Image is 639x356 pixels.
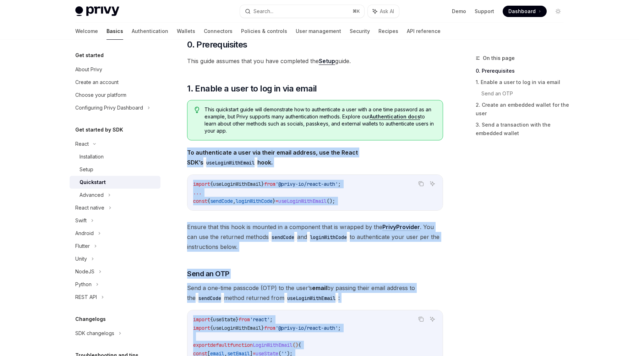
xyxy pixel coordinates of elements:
span: { [210,181,213,187]
a: Welcome [75,23,98,40]
span: This guide assumes that you have completed the guide. [187,56,443,66]
img: light logo [75,6,119,16]
span: On this page [483,54,515,62]
span: ; [270,316,273,323]
div: Setup [80,165,93,174]
span: ... [193,189,202,196]
a: Basics [106,23,123,40]
a: Security [350,23,370,40]
a: 1. Enable a user to log in via email [476,77,569,88]
span: , [233,198,236,204]
span: { [210,325,213,331]
div: Create an account [75,78,119,87]
button: Ask AI [428,179,437,188]
a: 3. Send a transaction with the embedded wallet [476,119,569,139]
span: Send an OTP [187,269,229,279]
span: from [264,325,275,331]
span: function [230,342,253,348]
span: ⌘ K [353,9,360,14]
span: (); [327,198,335,204]
a: Send an OTP [481,88,569,99]
button: Toggle dark mode [552,6,564,17]
span: import [193,316,210,323]
div: Advanced [80,191,104,199]
a: Setup [70,163,160,176]
div: Configuring Privy Dashboard [75,104,143,112]
span: 1. Enable a user to log in via email [187,83,317,94]
h5: Changelogs [75,315,106,323]
span: ; [338,181,341,187]
span: { [207,198,210,204]
span: } [273,198,275,204]
button: Copy the contents from the code block [416,315,426,324]
span: { [298,342,301,348]
div: Android [75,229,94,238]
a: Create an account [70,76,160,89]
div: Installation [80,152,104,161]
span: '@privy-io/react-auth' [275,181,338,187]
code: useLoginWithEmail [203,159,257,167]
a: Authentication [132,23,168,40]
code: sendCode [269,233,297,241]
h5: Get started [75,51,104,60]
span: Dashboard [508,8,536,15]
a: PrivyProvider [382,223,420,231]
span: useLoginWithEmail [213,325,261,331]
span: } [236,316,239,323]
span: useState [213,316,236,323]
a: 0. Prerequisites [476,65,569,77]
span: { [210,316,213,323]
a: Wallets [177,23,195,40]
span: Send a one-time passcode (OTP) to the user’s by passing their email address to the method returne... [187,283,443,303]
span: ; [338,325,341,331]
div: Unity [75,255,87,263]
span: = [275,198,278,204]
a: Dashboard [503,6,547,17]
span: const [193,198,207,204]
div: SDK changelogs [75,329,114,338]
div: NodeJS [75,267,94,276]
span: sendCode [210,198,233,204]
span: from [239,316,250,323]
button: Ask AI [368,5,399,18]
strong: email [312,284,327,291]
span: () [293,342,298,348]
a: Support [475,8,494,15]
span: import [193,181,210,187]
div: Python [75,280,92,289]
div: Quickstart [80,178,106,187]
span: 0. Prerequisites [187,39,247,50]
span: import [193,325,210,331]
div: Search... [253,7,273,16]
a: Choose your platform [70,89,160,101]
div: Swift [75,216,87,225]
svg: Tip [195,107,200,113]
span: useLoginWithEmail [213,181,261,187]
code: useLoginWithEmail [284,294,338,302]
span: default [210,342,230,348]
code: sendCode [196,294,224,302]
code: loginWithCode [307,233,350,241]
a: User management [296,23,341,40]
div: React [75,140,89,148]
a: Demo [452,8,466,15]
a: Connectors [204,23,233,40]
strong: To authenticate a user via their email address, use the React SDK’s hook. [187,149,358,166]
button: Copy the contents from the code block [416,179,426,188]
a: 2. Create an embedded wallet for the user [476,99,569,119]
span: '@privy-io/react-auth' [275,325,338,331]
span: } [261,325,264,331]
span: LoginWithEmail [253,342,293,348]
span: } [261,181,264,187]
button: Search...⌘K [240,5,364,18]
button: Ask AI [428,315,437,324]
div: Choose your platform [75,91,126,99]
div: React native [75,204,104,212]
div: Flutter [75,242,90,250]
a: Recipes [378,23,398,40]
div: REST API [75,293,97,301]
span: Ask AI [380,8,394,15]
h5: Get started by SDK [75,126,123,134]
span: 'react' [250,316,270,323]
a: Quickstart [70,176,160,189]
